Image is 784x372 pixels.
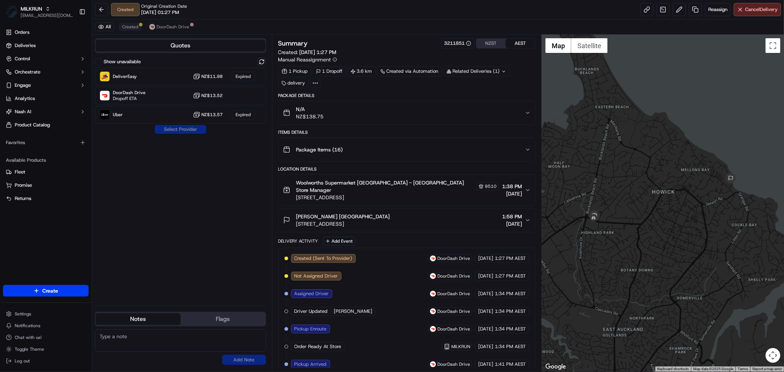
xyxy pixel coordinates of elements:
[437,291,470,297] span: DoorDash Drive
[478,343,493,350] span: [DATE]
[296,146,343,153] span: Package Items ( 16 )
[323,237,355,246] button: Add Event
[141,9,179,16] span: [DATE] 01:27 PM
[149,24,155,30] img: doordash_logo_v2.png
[3,285,89,297] button: Create
[21,5,42,12] button: MILKRUN
[95,22,114,31] button: All
[278,78,309,88] div: delivery
[15,122,50,128] span: Product Catalog
[752,367,782,371] a: Report a map error
[708,6,727,13] span: Reassign
[96,313,180,325] button: Notes
[6,195,86,202] a: Returns
[180,313,265,325] button: Flags
[495,326,526,332] span: 1:34 PM AEST
[15,42,36,49] span: Deliveries
[444,40,471,47] button: 3211851
[3,119,89,131] a: Product Catalog
[502,213,522,220] span: 1:58 PM
[100,110,110,119] img: Uber
[693,367,733,371] span: Map data ©2025 Google
[294,273,338,279] span: Not Assigned Driver
[3,40,89,51] a: Deliveries
[15,95,35,102] span: Analytics
[766,38,780,53] button: Toggle fullscreen view
[296,220,390,228] span: [STREET_ADDRESS]
[15,182,32,189] span: Promise
[278,56,331,63] span: Manual Reassignment
[430,255,436,261] img: doordash_logo_v2.png
[6,182,86,189] a: Promise
[15,169,25,175] span: Fleet
[478,273,493,279] span: [DATE]
[437,361,470,367] span: DoorDash Drive
[495,290,526,297] span: 1:34 PM AEST
[3,66,89,78] button: Orchestrate
[278,238,318,244] div: Delivery Activity
[478,308,493,315] span: [DATE]
[3,137,89,149] div: Favorites
[113,90,146,96] span: DoorDash Drive
[766,348,780,363] button: Map camera controls
[544,362,568,372] img: Google
[3,79,89,91] button: Engage
[278,49,337,56] span: Created:
[430,291,436,297] img: doordash_logo_v2.png
[113,112,123,118] span: Uber
[495,273,526,279] span: 1:27 PM AEST
[430,361,436,367] img: doordash_logo_v2.png
[478,255,493,262] span: [DATE]
[3,106,89,118] button: Nash AI
[495,361,526,368] span: 1:41 PM AEST
[451,344,470,350] span: MILKRUN
[278,166,536,172] div: Location Details
[96,40,265,51] button: Quotes
[15,358,30,364] span: Log out
[478,326,493,332] span: [DATE]
[495,343,526,350] span: 1:34 PM AEST
[3,309,89,319] button: Settings
[3,356,89,366] button: Log out
[15,56,30,62] span: Control
[15,323,40,329] span: Notifications
[278,129,536,135] div: Items Details
[443,66,509,76] div: Related Deliveries (1)
[495,308,526,315] span: 1:34 PM AEST
[495,255,526,262] span: 1:27 PM AEST
[15,346,44,352] span: Toggle Theme
[437,308,470,314] span: DoorDash Drive
[296,179,475,194] span: Woolworths Supermarket [GEOGRAPHIC_DATA] - [GEOGRAPHIC_DATA] Store Manager
[15,69,40,75] span: Orchestrate
[278,56,337,63] button: Manual Reassignment
[485,183,497,189] span: 9510
[122,24,138,30] span: Created
[296,194,499,201] span: [STREET_ADDRESS]
[545,38,571,53] button: Show street map
[3,3,76,21] button: MILKRUNMILKRUN[EMAIL_ADDRESS][DOMAIN_NAME]
[294,255,352,262] span: Created (Sent To Provider)
[193,111,223,118] button: NZ$13.57
[502,220,522,228] span: [DATE]
[100,72,110,81] img: DeliverEasy
[313,66,346,76] div: 1 Dropoff
[734,3,781,16] button: CancelDelivery
[21,12,73,18] button: [EMAIL_ADDRESS][DOMAIN_NAME]
[100,91,110,100] img: DoorDash Drive
[296,105,324,113] span: N/A
[3,321,89,331] button: Notifications
[279,101,535,125] button: N/ANZ$138.75
[232,72,255,81] div: Expired
[157,24,189,30] span: DoorDash Drive
[705,3,731,16] button: Reassign
[15,311,31,317] span: Settings
[3,179,89,191] button: Promise
[294,326,327,332] span: Pickup Enroute
[141,3,187,9] span: Original Creation Date
[42,287,58,294] span: Create
[502,190,522,197] span: [DATE]
[478,290,493,297] span: [DATE]
[15,29,29,36] span: Orders
[3,93,89,104] a: Analytics
[437,255,470,261] span: DoorDash Drive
